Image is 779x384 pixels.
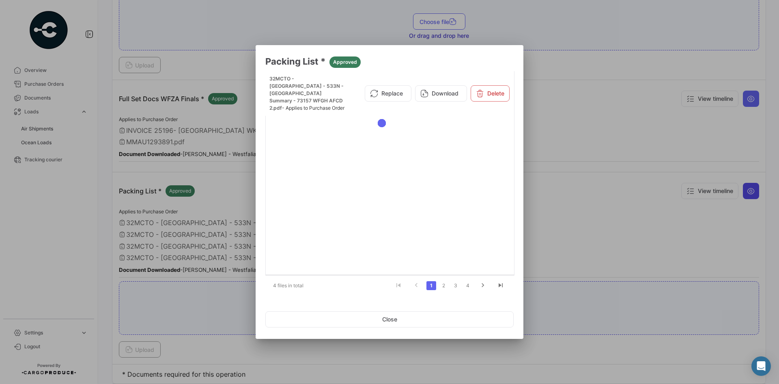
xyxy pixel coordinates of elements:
[409,281,424,290] a: go to previous page
[751,356,771,376] div: Abrir Intercom Messenger
[471,85,510,102] button: Delete
[451,281,461,290] a: 3
[475,281,491,290] a: go to next page
[333,59,357,66] span: Approved
[391,281,406,290] a: go to first page
[462,279,474,293] li: page 4
[265,311,514,328] button: Close
[437,279,450,293] li: page 2
[282,105,344,111] span: - Applies to Purchase Order
[415,85,467,102] button: Download
[265,55,514,68] h3: Packing List *
[463,281,473,290] a: 4
[265,276,332,296] div: 4 files in total
[269,76,344,111] span: 32MCTO - [GEOGRAPHIC_DATA] - 533N - [GEOGRAPHIC_DATA] Summary - 73157 WFGH AFCD 2.pdf
[493,281,508,290] a: go to last page
[426,281,436,290] a: 1
[365,85,411,102] button: Replace
[439,281,448,290] a: 2
[450,279,462,293] li: page 3
[425,279,437,293] li: page 1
